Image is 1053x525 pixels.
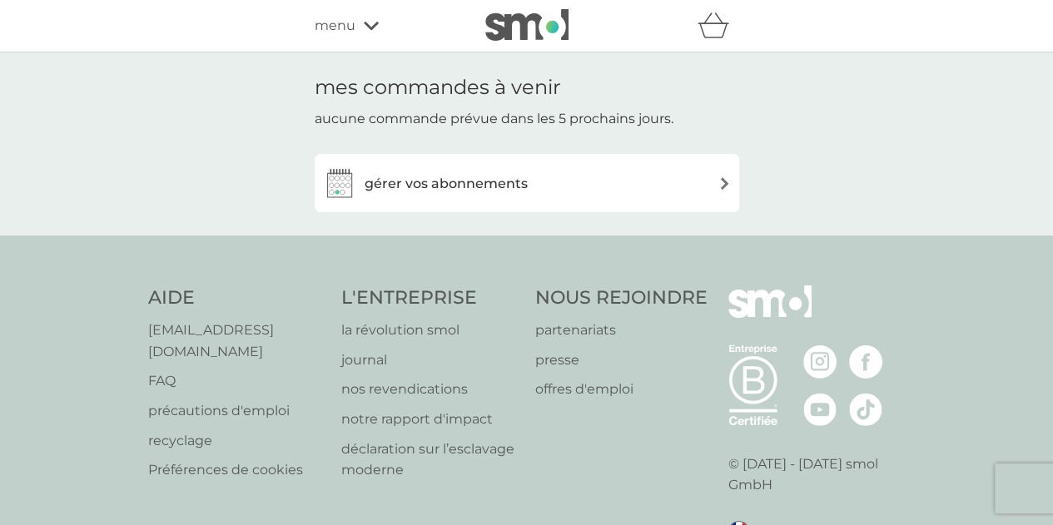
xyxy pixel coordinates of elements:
a: déclaration sur l’esclavage moderne [341,438,519,481]
p: aucune commande prévue dans les 5 prochains jours. [315,108,673,130]
img: smol [728,285,812,342]
a: [EMAIL_ADDRESS][DOMAIN_NAME] [148,319,325,362]
h4: AIDE [148,285,325,311]
h4: L'ENTREPRISE [341,285,519,311]
h3: gérer vos abonnements [365,173,528,195]
img: smol [485,9,569,41]
p: © [DATE] - [DATE] smol GmbH [728,453,906,496]
a: FAQ [148,370,325,392]
img: visitez la page TikTok de smol [849,393,882,426]
a: précautions d'emploi [148,400,325,422]
img: visitez la page Youtube de smol [803,393,837,426]
a: recyclage [148,430,325,452]
a: nos revendications [341,379,519,400]
span: menu [315,15,355,37]
h4: NOUS REJOINDRE [535,285,708,311]
h1: mes commandes à venir [315,76,561,100]
a: Préférences de cookies [148,459,325,481]
a: presse [535,349,708,371]
a: journal [341,349,519,371]
div: panier [698,9,739,42]
a: offres d'emploi [535,379,708,400]
a: la révolution smol [341,319,519,341]
img: visitez la page Instagram de smol [803,345,837,379]
a: notre rapport d'impact [341,409,519,430]
img: visitez la page Facebook de smol [849,345,882,379]
a: partenariats [535,319,708,341]
img: flèche à droite [718,177,731,190]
